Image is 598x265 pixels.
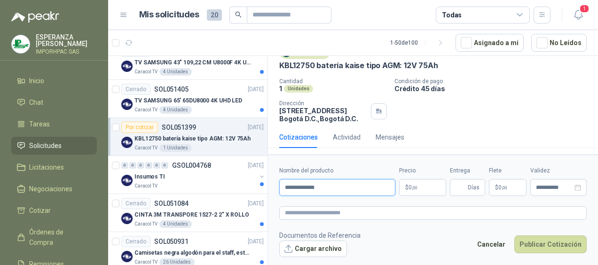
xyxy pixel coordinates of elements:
a: Cotizar [11,202,97,219]
span: search [235,11,242,18]
div: Unidades [284,85,313,93]
label: Flete [489,166,527,175]
div: 0 [129,162,136,169]
a: Órdenes de Compra [11,223,97,251]
span: Tareas [29,119,50,129]
p: $0,00 [399,179,446,196]
label: Entrega [450,166,485,175]
span: 20 [207,9,222,21]
label: Validez [530,166,587,175]
p: [DATE] [248,123,264,132]
span: Órdenes de Compra [29,227,88,248]
img: Company Logo [121,137,133,148]
a: Licitaciones [11,158,97,176]
p: $ 0,00 [489,179,527,196]
a: CerradoSOL051405[DATE] Company LogoTV SAMSUNG 65' 65DU8000 4K UHD LEDCaracol TV4 Unidades [108,80,268,118]
span: 1 [579,4,590,13]
div: Todas [442,10,462,20]
label: Nombre del producto [279,166,395,175]
a: Por cotizarSOL051399[DATE] Company LogoKBL12750 batería kaise tipo AGM: 12V 75AhCaracol TV1 Unidades [108,118,268,156]
p: Caracol TV [134,106,157,114]
div: 0 [137,162,144,169]
p: Caracol TV [134,182,157,190]
p: CINTA 3M TRANSPORE 1527-2 2" X ROLLO [134,210,249,219]
p: [STREET_ADDRESS] Bogotá D.C. , Bogotá D.C. [279,107,367,123]
p: [DATE] [248,85,264,94]
div: 4 Unidades [159,106,192,114]
button: Publicar Cotización [514,235,587,253]
p: Condición de pago [394,78,594,85]
div: 0 [153,162,160,169]
div: 4 Unidades [159,68,192,76]
span: Licitaciones [29,162,64,172]
div: 0 [145,162,152,169]
p: Caracol TV [134,68,157,76]
a: CerradoSOL051084[DATE] Company LogoCINTA 3M TRANSPORE 1527-2 2" X ROLLOCaracol TV4 Unidades [108,194,268,232]
img: Company Logo [121,175,133,186]
a: Solicitudes [11,137,97,155]
p: ESPERANZA [PERSON_NAME] [36,34,97,47]
p: Dirección [279,100,367,107]
a: 0 0 0 0 0 0 GSOL004768[DATE] Company LogoInsumos TICaracol TV [121,160,266,190]
p: Cantidad [279,78,387,85]
span: 0 [409,185,417,190]
a: Chat [11,94,97,111]
p: SOL050931 [154,238,189,245]
span: ,00 [412,185,417,190]
p: KBL12750 batería kaise tipo AGM: 12V 75Ah [279,61,438,70]
span: Días [468,179,480,195]
div: 0 [161,162,168,169]
p: Documentos de Referencia [279,230,361,241]
a: Inicio [11,72,97,90]
p: Caracol TV [134,144,157,152]
a: Tareas [11,115,97,133]
button: Cancelar [472,235,511,253]
p: SOL051084 [154,200,189,207]
div: 0 [121,162,128,169]
img: Company Logo [121,251,133,262]
div: Cerrado [121,198,150,209]
span: Solicitudes [29,140,62,151]
span: 0 [498,185,507,190]
p: [DATE] [248,199,264,208]
button: Cargar archivo [279,241,347,257]
span: $ [495,185,498,190]
span: Inicio [29,76,44,86]
p: Camisetas negra algodón para el staff, estampadas en espalda y frente con el logo [134,249,252,257]
p: Crédito 45 días [394,85,594,93]
img: Company Logo [121,99,133,110]
p: SOL051405 [154,86,189,93]
img: Logo peakr [11,11,59,23]
img: Company Logo [12,35,30,53]
button: No Leídos [531,34,587,52]
span: Cotizar [29,205,51,216]
p: SOL051399 [162,124,196,131]
span: ,00 [502,185,507,190]
div: Cotizaciones [279,132,318,142]
p: [DATE] [248,237,264,246]
div: 1 Unidades [159,144,192,152]
div: 4 Unidades [159,220,192,228]
span: Negociaciones [29,184,72,194]
label: Precio [399,166,446,175]
p: 1 [279,85,282,93]
button: Asignado a mi [456,34,524,52]
button: 1 [570,7,587,23]
div: Cerrado [121,84,150,95]
a: Negociaciones [11,180,97,198]
p: Insumos TI [134,172,165,181]
div: Actividad [333,132,361,142]
p: IMPORHPAC SAS [36,49,97,55]
p: TV SAMSUNG 65' 65DU8000 4K UHD LED [134,96,242,105]
p: TV SAMSUNG 43" 109,22 CM U8000F 4K UHD [134,58,252,67]
img: Company Logo [121,213,133,224]
p: GSOL004768 [172,162,211,169]
div: Cerrado [121,236,150,247]
div: Por cotizar [121,122,158,133]
img: Company Logo [121,61,133,72]
div: 1 - 50 de 100 [390,35,448,50]
p: KBL12750 batería kaise tipo AGM: 12V 75Ah [134,134,251,143]
p: Caracol TV [134,220,157,228]
div: Mensajes [376,132,404,142]
span: Chat [29,97,43,108]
